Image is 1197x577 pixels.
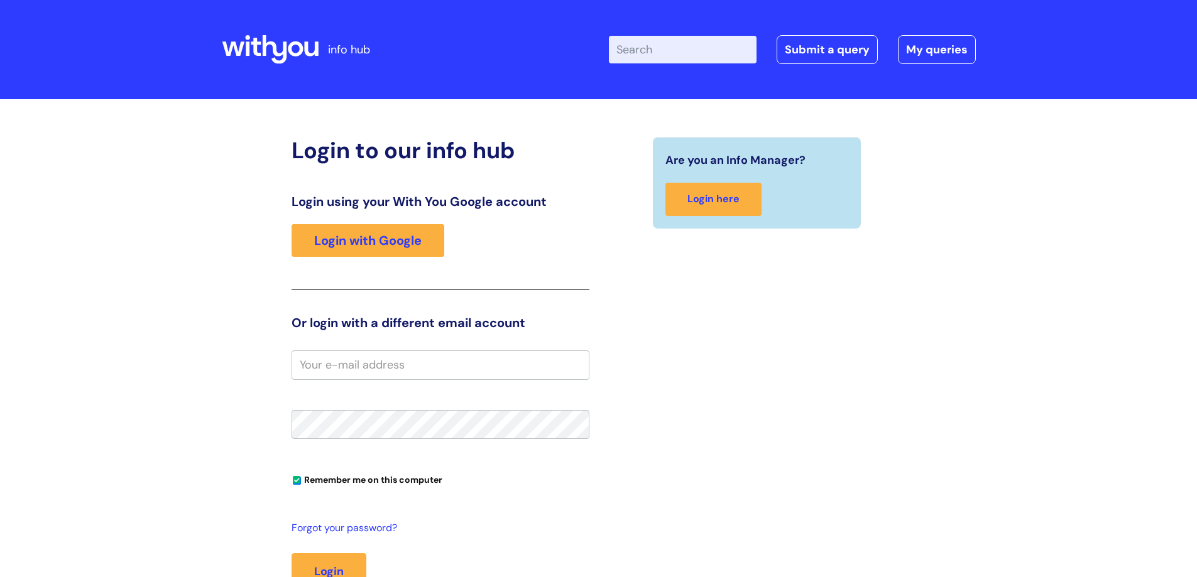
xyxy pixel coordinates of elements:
h3: Login using your With You Google account [292,194,589,209]
input: Remember me on this computer [293,477,301,485]
h3: Or login with a different email account [292,315,589,330]
span: Are you an Info Manager? [665,150,806,170]
p: info hub [328,40,370,60]
a: Login here [665,183,762,216]
label: Remember me on this computer [292,472,442,485]
a: Submit a query [777,35,878,64]
div: You can uncheck this option if you're logging in from a shared device [292,469,589,489]
a: Forgot your password? [292,519,583,537]
a: My queries [898,35,976,64]
a: Login with Google [292,224,444,257]
input: Your e-mail address [292,350,589,379]
h2: Login to our info hub [292,137,589,164]
input: Search [609,36,757,63]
